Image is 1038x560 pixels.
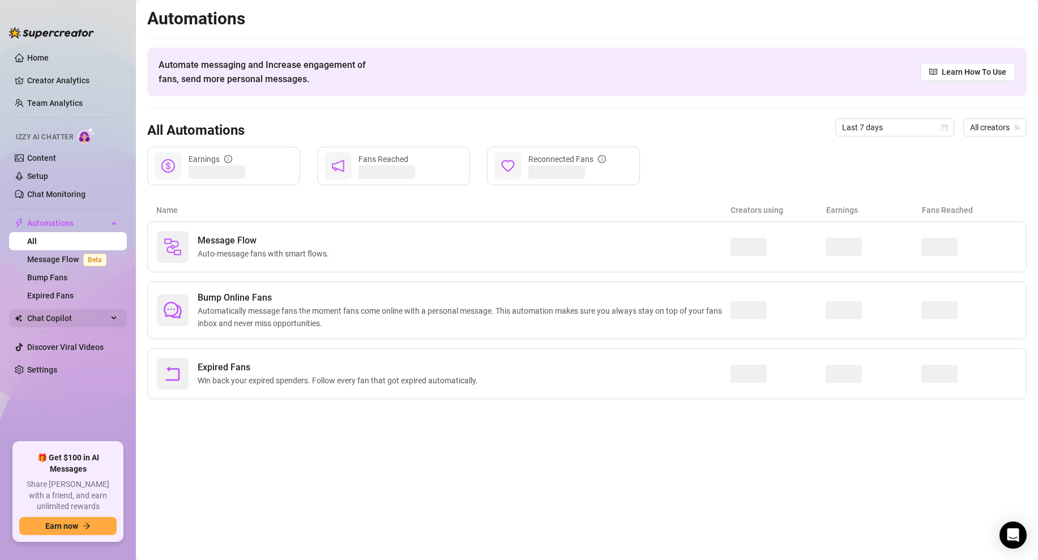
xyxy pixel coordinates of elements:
[156,204,731,216] article: Name
[929,68,937,76] span: read
[161,159,175,173] span: dollar
[842,119,947,136] span: Last 7 days
[198,234,334,247] span: Message Flow
[27,214,108,232] span: Automations
[147,122,245,140] h3: All Automations
[27,172,48,181] a: Setup
[1014,124,1020,131] span: team
[27,71,118,89] a: Creator Analytics
[27,365,57,374] a: Settings
[19,452,117,474] span: 🎁 Get $100 in AI Messages
[16,132,73,143] span: Izzy AI Chatter
[27,99,83,108] a: Team Analytics
[826,204,922,216] article: Earnings
[78,127,95,144] img: AI Chatter
[27,343,104,352] a: Discover Viral Videos
[27,190,86,199] a: Chat Monitoring
[27,153,56,163] a: Content
[198,291,731,305] span: Bump Online Fans
[920,63,1015,81] a: Learn How To Use
[922,204,1018,216] article: Fans Reached
[27,273,67,282] a: Bump Fans
[27,237,37,246] a: All
[731,204,826,216] article: Creators using
[528,153,606,165] div: Reconnected Fans
[164,238,182,256] img: svg%3e
[198,374,482,387] span: Win back your expired spenders. Follow every fan that got expired automatically.
[999,521,1027,549] div: Open Intercom Messenger
[198,361,482,374] span: Expired Fans
[941,124,948,131] span: calendar
[15,219,24,228] span: thunderbolt
[358,155,408,164] span: Fans Reached
[45,521,78,531] span: Earn now
[27,291,74,300] a: Expired Fans
[27,309,108,327] span: Chat Copilot
[27,255,111,264] a: Message FlowBeta
[331,159,345,173] span: notification
[27,53,49,62] a: Home
[942,66,1006,78] span: Learn How To Use
[598,155,606,163] span: info-circle
[164,301,182,319] span: comment
[159,58,377,86] span: Automate messaging and Increase engagement of fans, send more personal messages.
[19,517,117,535] button: Earn nowarrow-right
[189,153,232,165] div: Earnings
[15,314,22,322] img: Chat Copilot
[83,522,91,530] span: arrow-right
[198,305,731,330] span: Automatically message fans the moment fans come online with a personal message. This automation m...
[198,247,334,260] span: Auto-message fans with smart flows.
[9,27,94,39] img: logo-BBDzfeDw.svg
[147,8,1027,29] h2: Automations
[83,254,106,266] span: Beta
[501,159,515,173] span: heart
[224,155,232,163] span: info-circle
[164,365,182,383] span: rollback
[19,479,117,512] span: Share [PERSON_NAME] with a friend, and earn unlimited rewards
[970,119,1020,136] span: All creators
